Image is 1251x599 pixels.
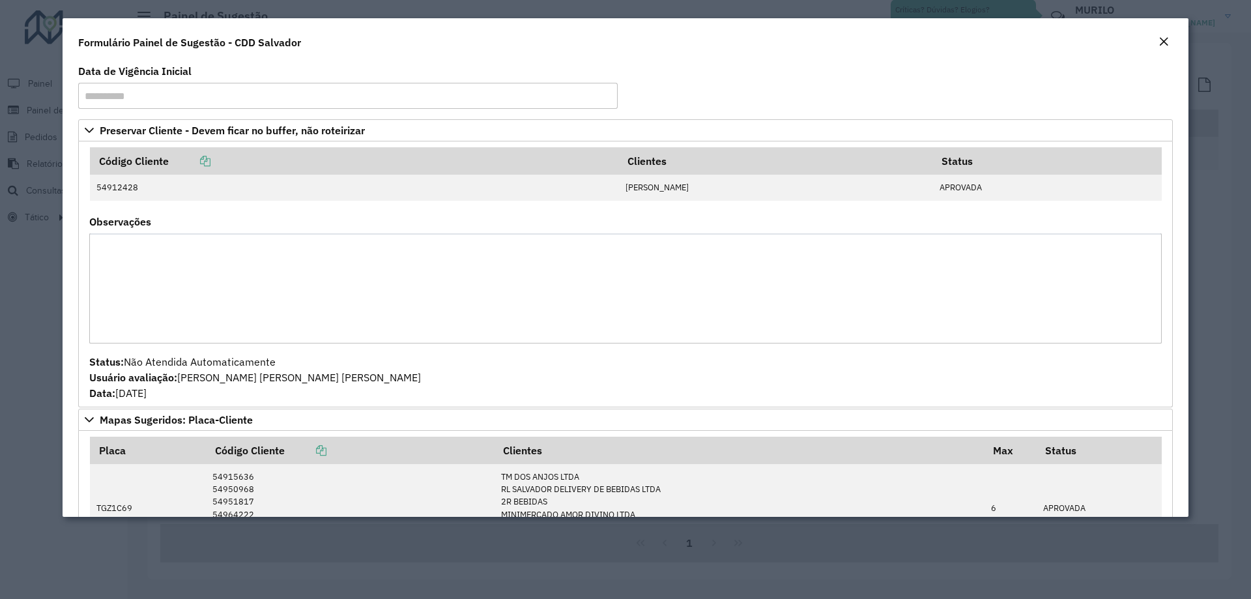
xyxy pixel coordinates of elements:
[89,371,177,384] strong: Usuário avaliação:
[1158,37,1169,47] em: Fechar
[78,409,1173,431] a: Mapas Sugeridos: Placa-Cliente
[932,147,1161,175] th: Status
[285,444,326,457] a: Copiar
[206,464,495,553] td: 54915636 54950968 54951817 54964222 54983222 54987850
[90,175,619,201] td: 54912428
[90,464,206,553] td: TGZ1C69
[619,147,933,175] th: Clientes
[89,355,124,368] strong: Status:
[90,437,206,464] th: Placa
[619,175,933,201] td: [PERSON_NAME]
[206,437,495,464] th: Código Cliente
[100,125,365,136] span: Preservar Cliente - Devem ficar no buffer, não roteirizar
[100,415,253,425] span: Mapas Sugeridos: Placa-Cliente
[985,464,1037,553] td: 6
[932,175,1161,201] td: APROVADA
[78,35,301,50] h4: Formulário Painel de Sugestão - CDD Salvador
[495,437,985,464] th: Clientes
[78,119,1173,141] a: Preservar Cliente - Devem ficar no buffer, não roteirizar
[89,355,421,400] span: Não Atendida Automaticamente [PERSON_NAME] [PERSON_NAME] [PERSON_NAME] [DATE]
[495,464,985,553] td: TM DOS ANJOS LTDA RL SALVADOR DELIVERY DE BEBIDAS LTDA 2R BEBIDAS MINIMERCADO AMOR DIVINO LTDA AT...
[89,387,115,400] strong: Data:
[1037,464,1162,553] td: APROVADA
[89,214,151,229] label: Observações
[985,437,1037,464] th: Max
[169,154,210,168] a: Copiar
[1155,34,1173,51] button: Close
[78,63,192,79] label: Data de Vigência Inicial
[78,141,1173,407] div: Preservar Cliente - Devem ficar no buffer, não roteirizar
[1037,437,1162,464] th: Status
[90,147,619,175] th: Código Cliente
